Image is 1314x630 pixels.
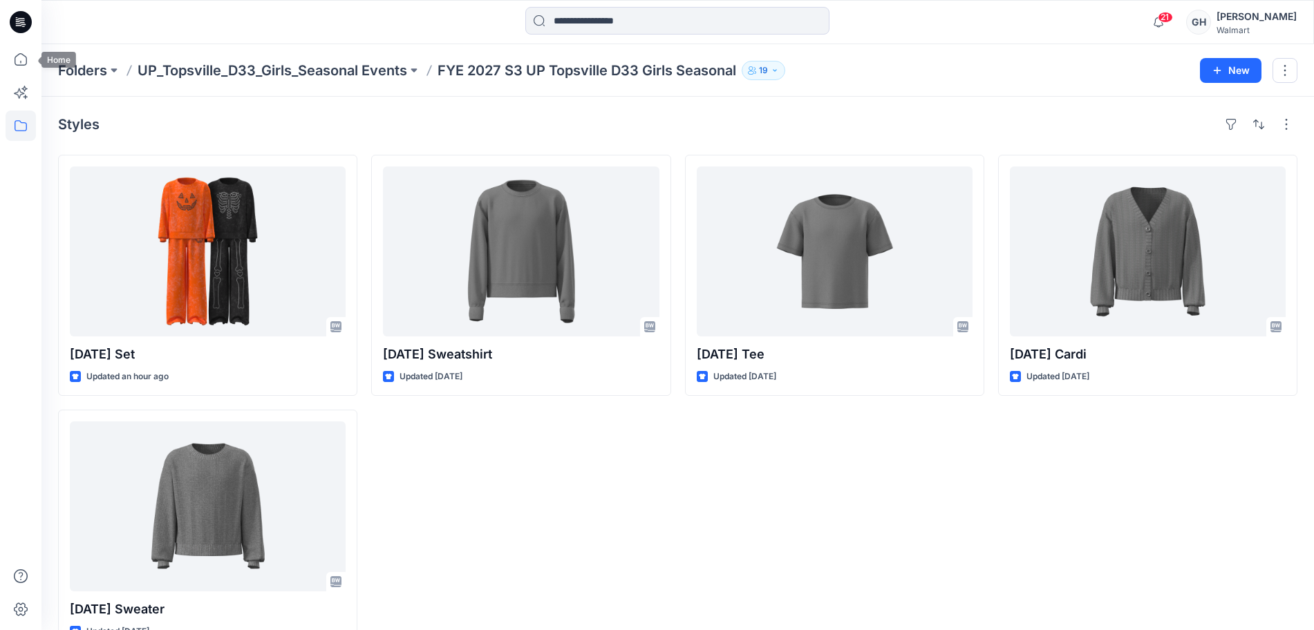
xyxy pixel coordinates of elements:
[697,345,973,364] p: [DATE] Tee
[1010,345,1286,364] p: [DATE] Cardi
[1158,12,1173,23] span: 21
[1217,25,1297,35] div: Walmart
[1200,58,1261,83] button: New
[742,61,785,80] button: 19
[70,600,346,619] p: [DATE] Sweater
[438,61,736,80] p: FYE 2027 S3 UP Topsville D33 Girls Seasonal
[1010,166,1286,336] a: Halloween Cardi
[86,370,169,384] p: Updated an hour ago
[70,345,346,364] p: [DATE] Set
[70,166,346,336] a: Halloween Set
[400,370,462,384] p: Updated [DATE]
[1026,370,1089,384] p: Updated [DATE]
[138,61,407,80] a: UP_Topsville_D33_Girls_Seasonal Events
[58,61,107,80] a: Folders
[70,421,346,591] a: Halloween Sweater
[383,345,659,364] p: [DATE] Sweatshirt
[713,370,776,384] p: Updated [DATE]
[697,166,973,336] a: Halloween Tee
[383,166,659,336] a: Halloween Sweatshirt
[1217,8,1297,25] div: [PERSON_NAME]
[759,63,768,78] p: 19
[58,116,100,133] h4: Styles
[1186,10,1211,35] div: GH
